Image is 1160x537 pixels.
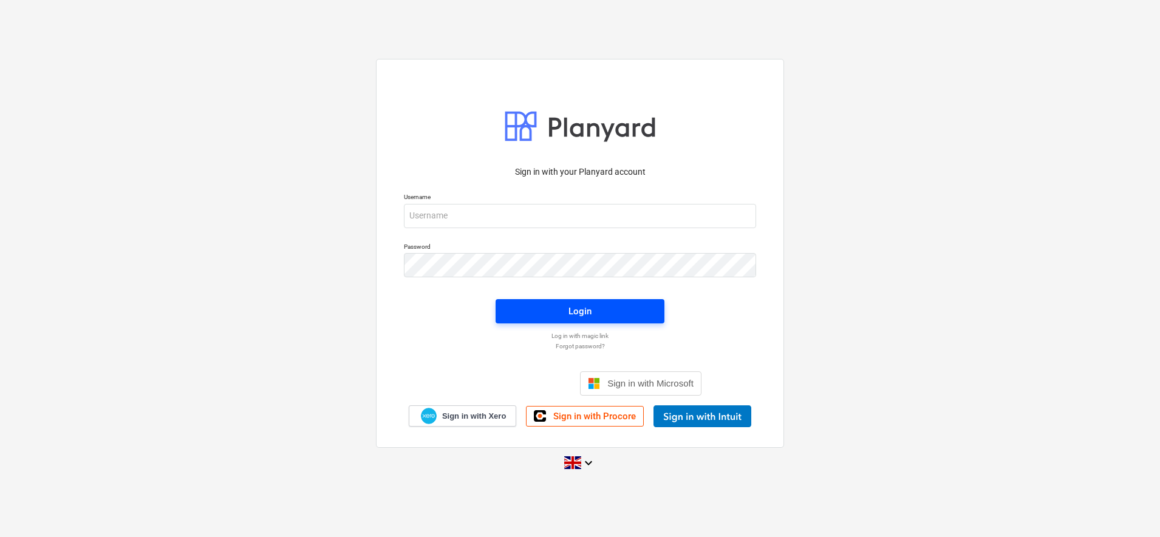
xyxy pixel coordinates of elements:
img: Microsoft logo [588,377,600,390]
img: Xero logo [421,408,437,424]
p: Username [404,193,756,203]
span: Sign in with Xero [442,411,506,422]
a: Log in with magic link [398,332,762,340]
span: Sign in with Procore [553,411,636,422]
iframe: Sign in with Google Button [452,370,576,397]
a: Sign in with Xero [409,405,517,427]
div: Login [568,303,592,319]
p: Sign in with your Planyard account [404,166,756,178]
button: Login [496,299,664,323]
span: Sign in with Microsoft [607,378,694,388]
a: Sign in with Procore [526,406,644,427]
a: Forgot password? [398,342,762,350]
i: keyboard_arrow_down [581,456,596,470]
p: Password [404,243,756,253]
input: Username [404,204,756,228]
iframe: Chat Widget [1099,479,1160,537]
